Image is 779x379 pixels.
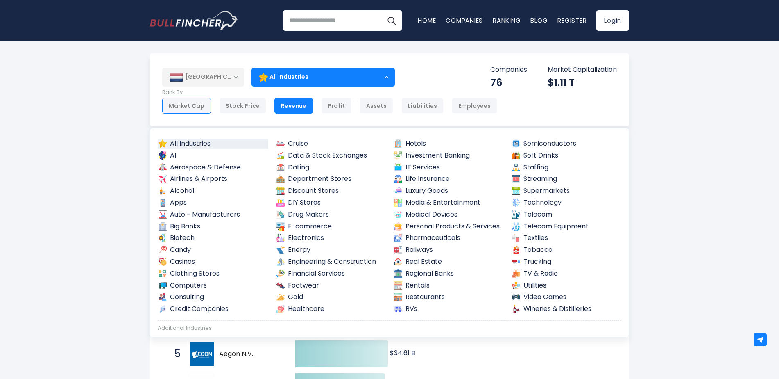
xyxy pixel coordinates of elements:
a: Cruise [276,139,386,149]
a: Aerospace & Defense [158,162,268,173]
span: Aegon N.V. [219,350,281,358]
a: Companies [446,16,483,25]
a: Discount Stores [276,186,386,196]
a: IT Services [393,162,504,173]
p: Companies [490,66,527,74]
div: $1.11 T [548,76,617,89]
a: Wineries & Distilleries [511,304,622,314]
a: Video Games [511,292,622,302]
a: Restaurants [393,292,504,302]
a: Real Estate [393,257,504,267]
a: Auto - Manufacturers [158,210,268,220]
a: Medical Devices [393,210,504,220]
a: Gold [276,292,386,302]
a: Life Insurance [393,174,504,184]
text: $34.61 B [390,348,415,358]
a: TV & Radio [511,269,622,279]
a: Textiles [511,233,622,243]
p: Rank By [162,89,497,96]
a: Luxury Goods [393,186,504,196]
a: Drug Makers [276,210,386,220]
a: Technology [511,198,622,208]
a: Home [418,16,436,25]
a: Tobacco [511,245,622,255]
p: Market Capitalization [548,66,617,74]
a: Footwear [276,281,386,291]
a: Telecom [511,210,622,220]
a: Semiconductors [511,139,622,149]
a: Trucking [511,257,622,267]
a: Casinos [158,257,268,267]
div: [GEOGRAPHIC_DATA] [162,68,244,86]
a: Rentals [393,281,504,291]
a: Investment Banking [393,151,504,161]
a: Regional Banks [393,269,504,279]
img: Bullfincher logo [150,11,238,30]
a: Railways [393,245,504,255]
a: Electronics [276,233,386,243]
div: Liabilities [401,98,444,114]
a: Media & Entertainment [393,198,504,208]
div: All Industries [251,68,395,87]
a: Clothing Stores [158,269,268,279]
a: Pharmaceuticals [393,233,504,243]
a: E-commerce [276,221,386,232]
a: Big Banks [158,221,268,232]
a: Supermarkets [511,186,622,196]
a: Telecom Equipment [511,221,622,232]
a: Ranking [493,16,521,25]
a: Renewable Energy [511,336,622,346]
div: Market Cap [162,98,211,114]
a: Blog [530,16,548,25]
a: Energy [276,245,386,255]
div: Additional Industries [158,325,621,332]
a: Apps [158,198,268,208]
a: All Industries [158,139,268,149]
a: Utilities [511,281,622,291]
a: Login [596,10,629,31]
a: Credit Companies [158,304,268,314]
a: RVs [393,304,504,314]
a: Personal Products & Services [393,221,504,232]
div: 76 [490,76,527,89]
a: Alcohol [158,186,268,196]
a: Biotech [158,233,268,243]
div: Assets [360,98,393,114]
button: Search [381,10,402,31]
a: Engineering & Construction [276,257,386,267]
a: Airlines & Airports [158,174,268,184]
a: Staffing [511,162,622,173]
a: Advertising [158,336,268,346]
div: Stock Price [219,98,266,114]
a: Data & Stock Exchanges [276,151,386,161]
div: Profit [321,98,351,114]
a: Hotels [393,139,504,149]
a: DIY Stores [276,198,386,208]
a: Register [557,16,587,25]
div: Employees [452,98,497,114]
a: Financial Services [276,269,386,279]
a: Computers [158,281,268,291]
a: Medical Tools [393,336,504,346]
a: Soft Drinks [511,151,622,161]
a: Healthcare [276,304,386,314]
img: Aegon N.V. [190,342,214,366]
a: Go to homepage [150,11,238,30]
div: Revenue [274,98,313,114]
a: Dating [276,162,386,173]
a: Consulting [158,292,268,302]
a: AI [158,151,268,161]
a: Streaming [511,174,622,184]
a: Candy [158,245,268,255]
a: Department Stores [276,174,386,184]
a: Farming Supplies [276,336,386,346]
span: 5 [170,347,179,361]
